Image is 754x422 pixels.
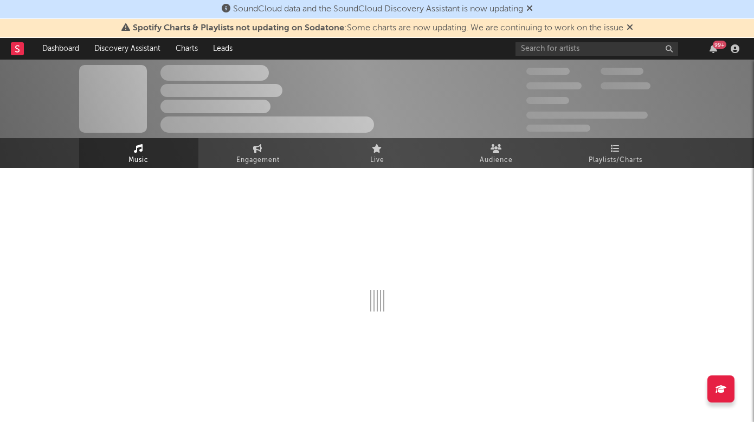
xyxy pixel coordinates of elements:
span: 50,000,000 Monthly Listeners [526,112,648,119]
span: Spotify Charts & Playlists not updating on Sodatone [133,24,344,33]
input: Search for artists [515,42,678,56]
a: Charts [168,38,205,60]
span: Music [128,154,149,167]
span: SoundCloud data and the SoundCloud Discovery Assistant is now updating [233,5,523,14]
span: Audience [480,154,513,167]
a: Leads [205,38,240,60]
button: 99+ [710,44,717,53]
span: 100,000 [601,68,643,75]
span: Dismiss [627,24,633,33]
span: 1,000,000 [601,82,650,89]
span: Engagement [236,154,280,167]
span: Dismiss [526,5,533,14]
span: : Some charts are now updating. We are continuing to work on the issue [133,24,623,33]
div: 99 + [713,41,726,49]
span: 50,000,000 [526,82,582,89]
a: Live [318,138,437,168]
span: 100,000 [526,97,569,104]
span: Live [370,154,384,167]
span: Playlists/Charts [589,154,642,167]
a: Music [79,138,198,168]
a: Engagement [198,138,318,168]
a: Playlists/Charts [556,138,675,168]
a: Discovery Assistant [87,38,168,60]
a: Audience [437,138,556,168]
a: Dashboard [35,38,87,60]
span: 300,000 [526,68,570,75]
span: Jump Score: 85.0 [526,125,590,132]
